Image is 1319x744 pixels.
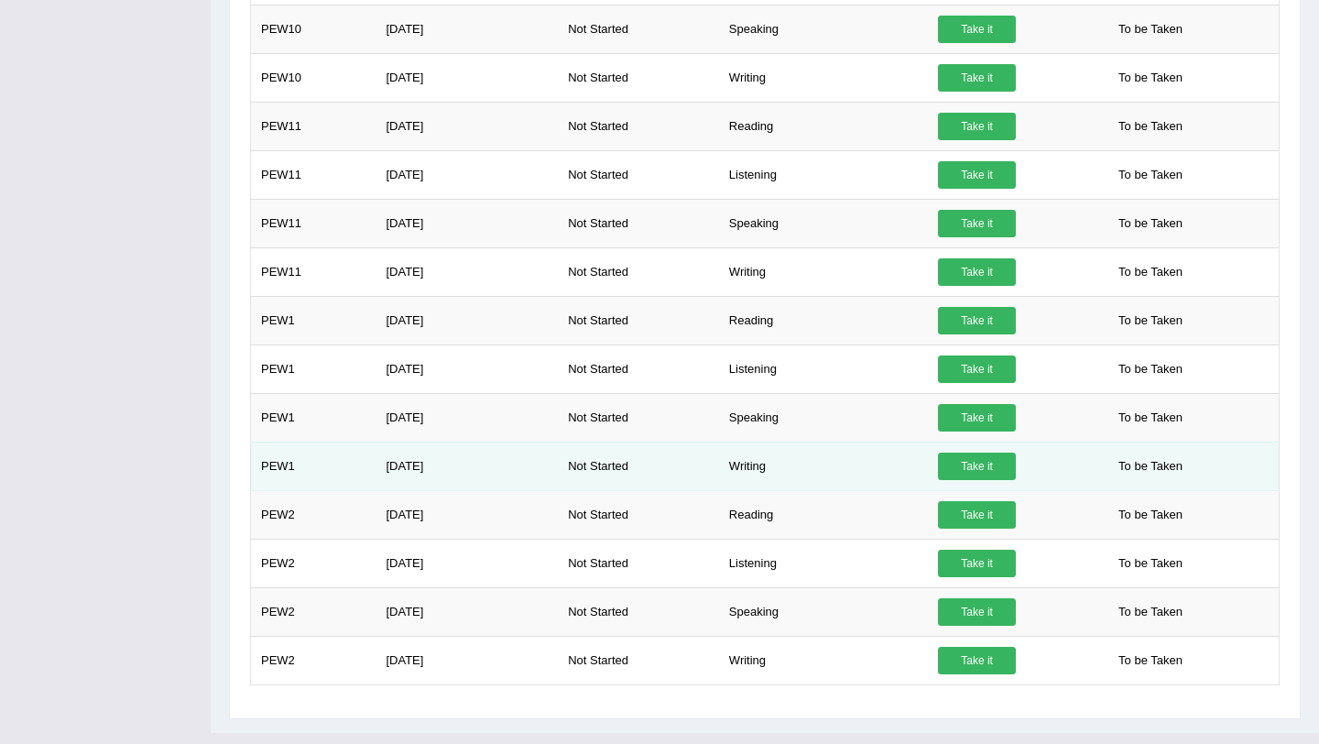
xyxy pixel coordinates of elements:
td: Not Started [558,102,719,150]
a: Take it [938,647,1016,674]
a: Take it [938,453,1016,480]
td: Not Started [558,636,719,684]
td: Not Started [558,296,719,345]
td: PEW2 [251,636,376,684]
td: Not Started [558,53,719,102]
a: Take it [938,258,1016,286]
td: Reading [719,296,928,345]
span: To be Taken [1109,258,1192,286]
td: Not Started [558,5,719,53]
td: Speaking [719,5,928,53]
td: PEW1 [251,296,376,345]
td: PEW11 [251,150,376,199]
td: PEW11 [251,102,376,150]
td: [DATE] [376,442,558,490]
td: Not Started [558,442,719,490]
td: PEW1 [251,442,376,490]
td: PEW1 [251,393,376,442]
td: Not Started [558,393,719,442]
span: To be Taken [1109,453,1192,480]
td: Speaking [719,393,928,442]
a: Take it [938,161,1016,189]
td: [DATE] [376,5,558,53]
td: Not Started [558,150,719,199]
td: Not Started [558,247,719,296]
td: PEW2 [251,490,376,539]
td: PEW1 [251,345,376,393]
td: [DATE] [376,102,558,150]
span: To be Taken [1109,501,1192,529]
td: Speaking [719,199,928,247]
td: Listening [719,150,928,199]
td: [DATE] [376,539,558,587]
a: Take it [938,356,1016,383]
td: PEW10 [251,5,376,53]
td: [DATE] [376,587,558,636]
td: PEW2 [251,539,376,587]
a: Take it [938,113,1016,140]
span: To be Taken [1109,307,1192,334]
a: Take it [938,16,1016,43]
td: Not Started [558,199,719,247]
span: To be Taken [1109,550,1192,577]
td: Writing [719,442,928,490]
span: To be Taken [1109,161,1192,189]
td: [DATE] [376,247,558,296]
td: [DATE] [376,393,558,442]
td: [DATE] [376,345,558,393]
td: PEW10 [251,53,376,102]
td: [DATE] [376,296,558,345]
td: Speaking [719,587,928,636]
a: Take it [938,550,1016,577]
a: Take it [938,307,1016,334]
span: To be Taken [1109,113,1192,140]
td: Writing [719,636,928,684]
td: Not Started [558,587,719,636]
td: [DATE] [376,150,558,199]
a: Take it [938,404,1016,432]
a: Take it [938,210,1016,237]
td: Writing [719,53,928,102]
span: To be Taken [1109,64,1192,92]
td: Listening [719,539,928,587]
td: Writing [719,247,928,296]
td: PEW11 [251,247,376,296]
td: [DATE] [376,199,558,247]
span: To be Taken [1109,598,1192,626]
td: Not Started [558,345,719,393]
a: Take it [938,598,1016,626]
a: Take it [938,64,1016,92]
td: [DATE] [376,53,558,102]
span: To be Taken [1109,16,1192,43]
a: Take it [938,501,1016,529]
td: Not Started [558,490,719,539]
td: Reading [719,490,928,539]
span: To be Taken [1109,404,1192,432]
td: Listening [719,345,928,393]
td: [DATE] [376,490,558,539]
td: PEW11 [251,199,376,247]
span: To be Taken [1109,210,1192,237]
td: [DATE] [376,636,558,684]
span: To be Taken [1109,356,1192,383]
td: PEW2 [251,587,376,636]
td: Reading [719,102,928,150]
td: Not Started [558,539,719,587]
span: To be Taken [1109,647,1192,674]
